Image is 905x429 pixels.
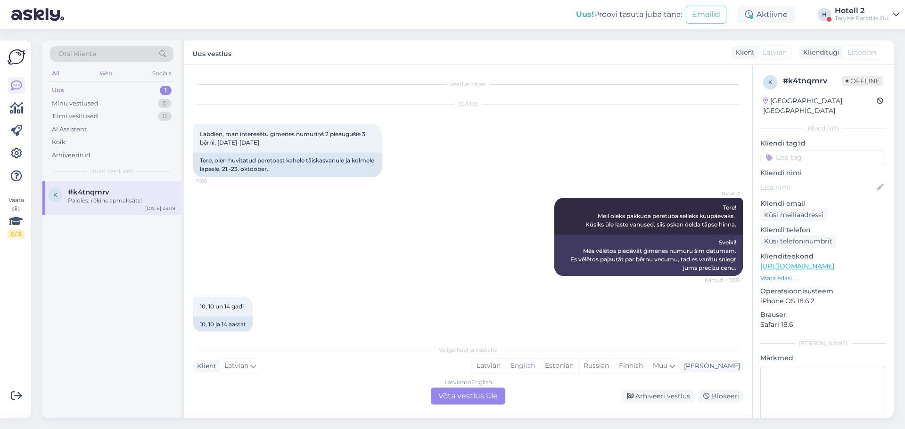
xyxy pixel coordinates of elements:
p: Kliendi tag'id [760,138,886,148]
div: H [818,8,831,21]
div: Latvian to English [444,378,492,387]
div: Võta vestlus üle [431,388,505,405]
div: 1 [160,86,172,95]
p: Klienditeekond [760,251,886,261]
div: Blokeeri [698,390,743,403]
span: 10, 10 un 14 gadi [200,303,244,310]
span: Hotell 2 [705,190,740,197]
div: [GEOGRAPHIC_DATA], [GEOGRAPHIC_DATA] [763,96,877,116]
div: English [505,359,540,373]
div: Vestlus algas [193,80,743,89]
span: Uued vestlused [90,167,134,176]
b: Uus! [576,10,594,19]
span: Offline [842,76,883,86]
div: Russian [578,359,614,373]
span: #k4tnqmrv [68,188,109,196]
div: Minu vestlused [52,99,99,108]
p: Märkmed [760,353,886,363]
div: Latvian [472,359,505,373]
div: Tervise Paradiis OÜ [835,15,889,22]
p: Brauser [760,310,886,320]
button: Emailid [686,6,726,24]
div: All [50,67,61,80]
p: iPhone OS 18.6.2 [760,296,886,306]
div: Proovi tasuta juba täna: [576,9,682,20]
div: Tiimi vestlused [52,112,98,121]
div: AI Assistent [52,125,87,134]
div: [PERSON_NAME] [760,339,886,348]
div: Klient [732,48,755,57]
div: Socials [150,67,173,80]
span: Muu [653,361,667,370]
p: Operatsioonisüsteem [760,286,886,296]
p: Kliendi email [760,199,886,209]
div: # k4tnqmrv [783,75,842,87]
span: k [53,191,58,198]
div: Aktiivne [738,6,795,23]
span: Tere! Meil oleks pakkuda peretuba selleks kuupäevaks. Küsiks üle laste vanused, siis oskan öelda ... [585,204,736,228]
p: Safari 18.6 [760,320,886,330]
p: Kliendi nimi [760,168,886,178]
span: k [768,79,773,86]
div: 0 [158,112,172,121]
a: Hotell 2Tervise Paradiis OÜ [835,7,899,22]
div: [DATE] 23:09 [145,205,175,212]
div: Küsi meiliaadressi [760,209,827,221]
input: Lisa tag [760,150,886,164]
div: 10, 10 ja 14 aastat [193,316,253,332]
div: Estonian [540,359,578,373]
div: Kliendi info [760,124,886,133]
input: Lisa nimi [761,182,875,193]
span: Otsi kliente [58,49,96,59]
div: Kõik [52,138,66,147]
label: Uus vestlus [192,46,231,59]
div: Küsi telefoninumbrit [760,235,836,248]
div: Arhiveeri vestlus [621,390,694,403]
span: Estonian [847,48,876,57]
div: [PERSON_NAME] [680,361,740,371]
div: Sveiki! Mēs vēlētos piedāvāt ģimenes numuru šim datumam. Es vēlētos pajautāt par bērnu vecumu, ta... [554,235,743,276]
span: Labdien, man interesētu gimenes numuriņš 2 pieaugušie 3 bērni, [DATE]-[DATE] [200,130,367,146]
div: Valige keel ja vastake [193,346,743,354]
div: 0 / 3 [8,230,25,238]
span: Latvian [224,361,248,371]
p: Kliendi telefon [760,225,886,235]
div: Tere, olen huvitatud peretoast kahele täiskasvanule ja kolmele lapsele, 21.-23. oktoober. [193,153,382,177]
div: Arhiveeritud [52,151,90,160]
div: [DATE] [193,100,743,108]
span: Nähtud ✓ 12:31 [705,276,740,283]
div: Web [98,67,114,80]
div: Finnish [614,359,648,373]
div: Uus [52,86,64,95]
span: 11:00 [196,178,231,185]
div: Klienditugi [799,48,839,57]
div: Paldies, rēķins apmaksāts! [68,196,175,205]
div: Vaata siia [8,196,25,238]
img: Askly Logo [8,48,25,66]
span: Latvian [763,48,787,57]
div: Klient [193,361,216,371]
div: Hotell 2 [835,7,889,15]
div: 0 [158,99,172,108]
p: Vaata edasi ... [760,274,886,283]
a: [URL][DOMAIN_NAME] [760,262,834,270]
